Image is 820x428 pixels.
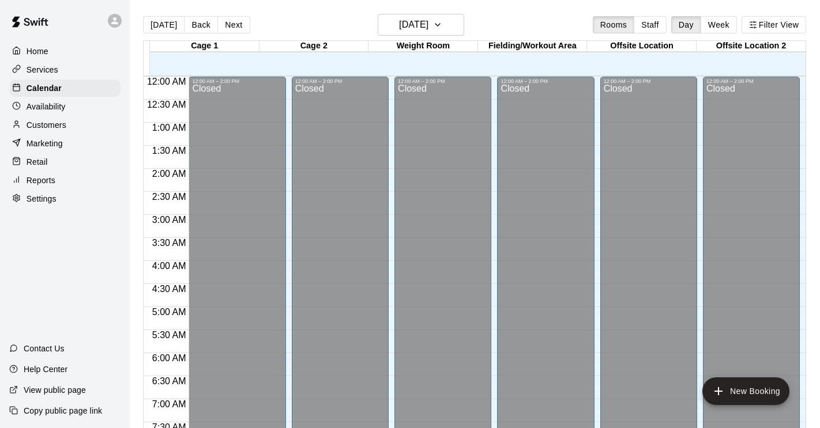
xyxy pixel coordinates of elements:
a: Retail [9,153,121,171]
a: Settings [9,190,121,207]
span: 6:30 AM [149,376,189,386]
span: 1:00 AM [149,123,189,132]
div: Fielding/Workout Area [478,41,588,52]
div: Offsite Location 2 [697,41,806,52]
span: 3:00 AM [149,215,189,225]
a: Reports [9,172,121,189]
span: 4:30 AM [149,284,189,294]
span: 3:30 AM [149,238,189,248]
div: Cage 1 [150,41,259,52]
span: 5:00 AM [149,307,189,317]
p: Contact Us [24,343,65,354]
p: Copy public page link [24,405,102,416]
div: 12:00 AM – 2:00 PM [604,78,694,84]
div: Weight Room [368,41,478,52]
p: Home [27,46,48,57]
div: 12:00 AM – 2:00 PM [192,78,282,84]
span: 5:30 AM [149,330,189,340]
p: Calendar [27,82,62,94]
a: Home [9,43,121,60]
div: 12:00 AM – 2:00 PM [706,78,796,84]
p: Services [27,64,58,75]
div: 12:00 AM – 2:00 PM [398,78,488,84]
div: Offsite Location [587,41,697,52]
p: Settings [27,193,57,204]
span: 2:30 AM [149,192,189,202]
span: 12:00 AM [144,77,189,86]
div: 12:00 AM – 2:00 PM [501,78,590,84]
button: [DATE] [378,14,464,36]
button: Next [217,16,250,33]
div: Cage 2 [259,41,369,52]
span: 6:00 AM [149,353,189,363]
a: Calendar [9,79,121,97]
h6: [DATE] [399,17,428,33]
span: 1:30 AM [149,146,189,156]
a: Services [9,61,121,78]
a: Availability [9,98,121,115]
p: Availability [27,101,66,112]
span: 7:00 AM [149,399,189,409]
p: Retail [27,156,48,168]
a: Customers [9,116,121,134]
p: Reports [27,175,55,186]
p: Marketing [27,138,63,149]
p: View public page [24,384,86,396]
button: Filter View [742,16,806,33]
button: Rooms [593,16,634,33]
button: add [702,377,789,405]
button: Day [671,16,701,33]
button: [DATE] [143,16,185,33]
a: Marketing [9,135,121,152]
span: 4:00 AM [149,261,189,271]
p: Customers [27,119,66,131]
button: Week [701,16,737,33]
p: Help Center [24,363,67,375]
button: Staff [634,16,667,33]
button: Back [184,16,218,33]
span: 12:30 AM [144,100,189,109]
div: 12:00 AM – 2:00 PM [295,78,385,84]
span: 2:00 AM [149,169,189,179]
